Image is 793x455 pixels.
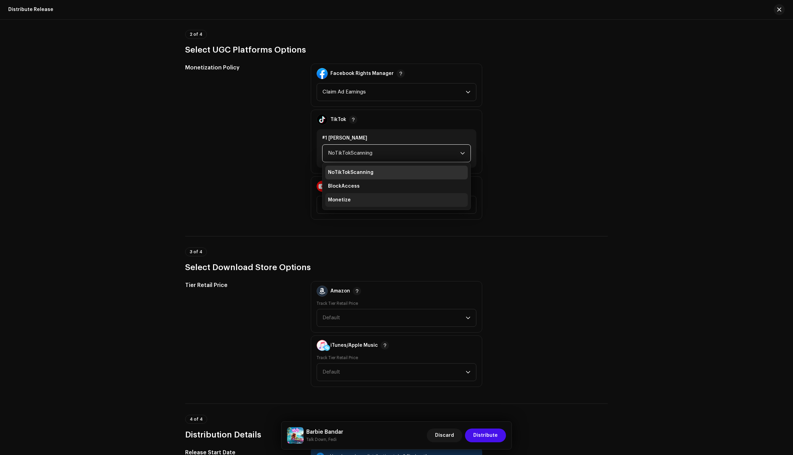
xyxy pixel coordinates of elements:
ul: Option List [323,163,470,210]
div: dropdown trigger [466,364,470,381]
div: dropdown trigger [466,84,470,101]
span: Default [323,364,466,381]
small: Barbie Bandar [306,436,343,443]
img: 320f5165-2ca1-4a3d-b8b4-74dcb9fd176d [287,427,304,444]
div: dropdown trigger [460,145,465,162]
button: Discard [427,429,462,442]
h5: Barbie Bandar [306,428,343,436]
h3: Select Download Store Options [185,262,608,273]
span: Default [323,369,340,375]
li: BlockAccess [325,179,468,193]
span: 2 of 4 [190,32,202,36]
div: Amazon [330,288,350,294]
div: Distribute Release [8,7,53,12]
li: Monetize [325,193,468,207]
span: Distribute [473,429,498,442]
span: Default [323,315,340,320]
span: Discard [435,429,454,442]
span: Monetize [328,197,351,203]
div: dropdown trigger [466,309,470,326]
div: TikTok [330,117,346,122]
h5: Monetization Policy [185,64,300,72]
div: #1 [PERSON_NAME] [322,135,471,142]
span: 4 of 4 [190,417,203,421]
h3: Distribution Details [185,429,608,440]
label: Track Tier Retail Price [317,355,358,360]
span: BlockAccess [328,183,360,190]
span: Default [323,309,466,326]
li: NoTikTokScanning [325,166,468,179]
span: 3 of 4 [190,250,202,254]
span: Claim Ad Earnings [323,84,466,101]
h5: Tier Retail Price [185,281,300,289]
div: iTunes/Apple Music [330,343,378,348]
h3: Select UGC Platforms Options [185,44,608,55]
button: Distribute [465,429,506,442]
span: NoTikTokScanning [328,169,373,176]
span: NoTikTokScanning [328,145,460,162]
div: Facebook Rights Manager [330,71,394,76]
label: Track Tier Retail Price [317,301,358,306]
